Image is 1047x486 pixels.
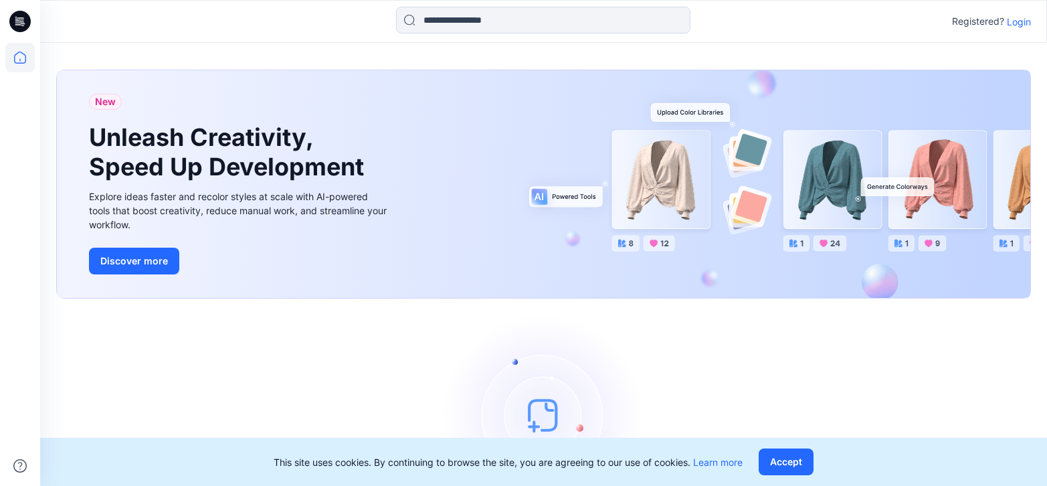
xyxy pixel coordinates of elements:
div: Explore ideas faster and recolor styles at scale with AI-powered tools that boost creativity, red... [89,189,390,232]
p: Login [1007,15,1031,29]
h1: Unleash Creativity, Speed Up Development [89,123,370,181]
a: Discover more [89,248,390,274]
p: Registered? [952,13,1004,29]
button: Accept [759,449,814,475]
button: Discover more [89,248,179,274]
span: New [95,94,116,110]
a: Learn more [693,457,743,468]
p: This site uses cookies. By continuing to browse the site, you are agreeing to our use of cookies. [274,455,743,469]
